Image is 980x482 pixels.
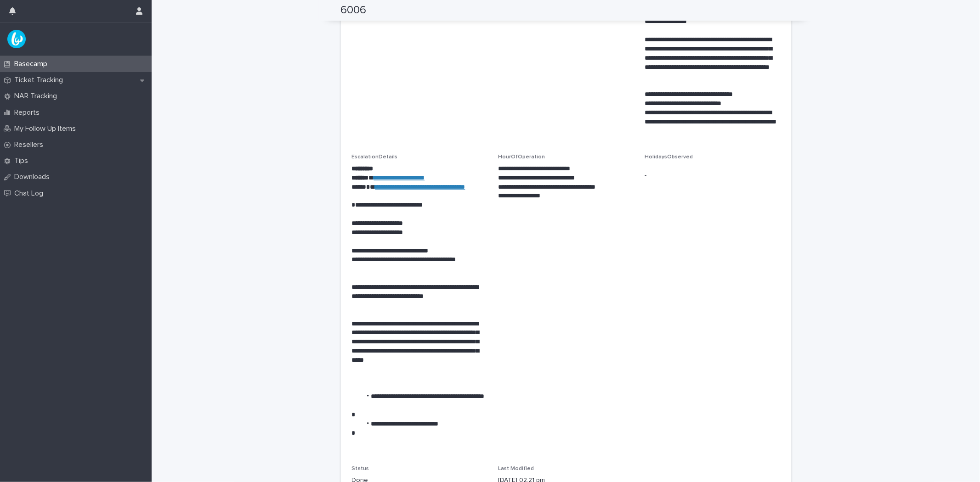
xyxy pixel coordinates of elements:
p: - [645,171,780,180]
span: EscalationDetails [352,154,398,160]
p: Basecamp [11,60,55,68]
p: Reports [11,108,47,117]
p: Chat Log [11,189,51,198]
p: Resellers [11,140,51,149]
span: Last Modified [498,466,534,471]
p: NAR Tracking [11,92,64,101]
p: Downloads [11,173,57,181]
span: HourOfOperation [498,154,545,160]
img: UPKZpZA3RCu7zcH4nw8l [7,30,26,48]
span: Status [352,466,369,471]
span: HolidaysObserved [645,154,693,160]
p: My Follow Up Items [11,124,83,133]
p: Tips [11,157,35,165]
h2: 6006 [341,4,367,17]
p: Ticket Tracking [11,76,70,84]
